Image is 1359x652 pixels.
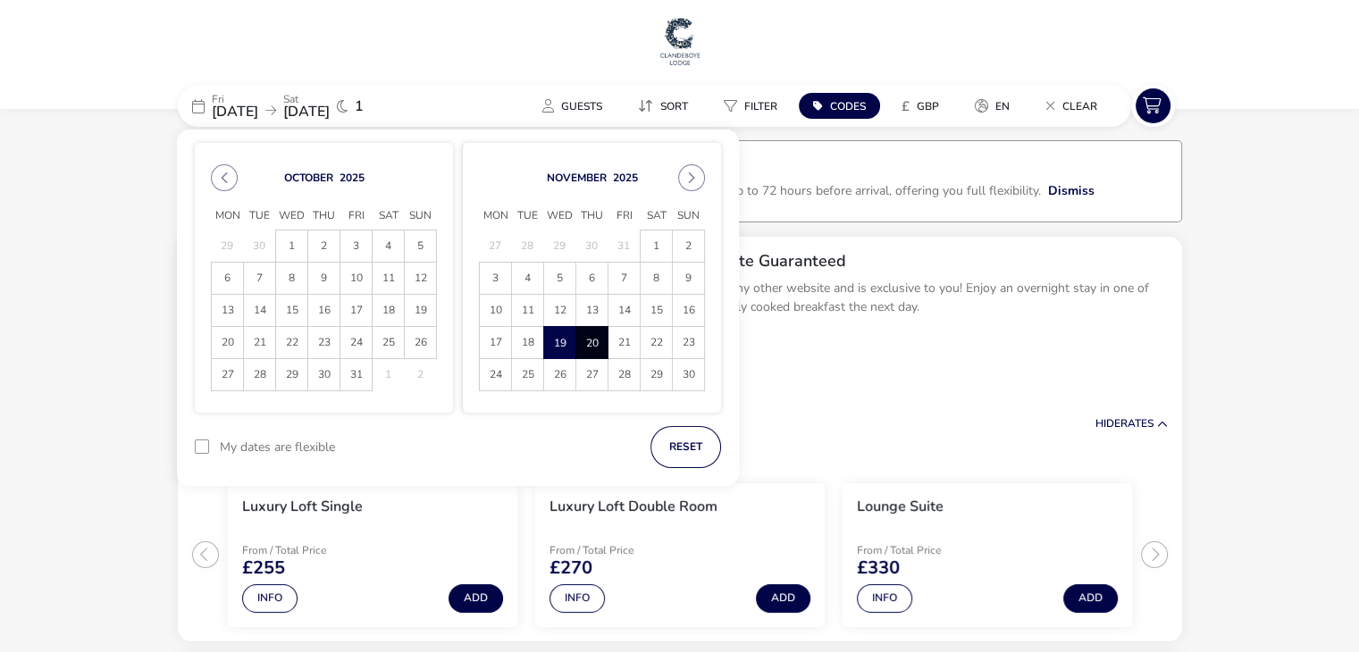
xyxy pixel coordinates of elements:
[857,584,912,613] button: Info
[308,327,340,359] td: 23
[200,182,1041,199] p: When you book direct with Clandeboye Lodge, you can cancel or change your booking for free up to ...
[212,359,243,390] span: 27
[544,295,575,326] span: 12
[373,263,404,294] span: 11
[283,102,330,121] span: [DATE]
[576,230,608,263] td: 30
[613,171,638,185] button: Choose Year
[624,93,702,119] button: Sort
[673,327,705,359] td: 23
[576,295,608,326] span: 13
[405,327,437,359] td: 26
[373,295,405,327] td: 18
[212,102,258,121] span: [DATE]
[212,327,244,359] td: 20
[568,251,1168,272] h2: Best Available B&B Rate Guaranteed
[405,203,437,230] span: Sun
[212,94,258,104] p: Fri
[608,359,641,391] td: 28
[244,263,275,294] span: 7
[641,230,673,263] td: 1
[641,263,672,294] span: 8
[512,327,544,359] td: 18
[512,359,544,391] td: 25
[480,359,512,391] td: 24
[340,295,372,326] span: 17
[512,359,543,390] span: 25
[544,230,576,263] td: 29
[340,327,373,359] td: 24
[995,99,1010,113] span: en
[512,295,543,326] span: 11
[576,203,608,230] span: Thu
[276,327,308,359] td: 22
[658,14,702,68] img: Main Website
[709,93,799,119] naf-pibe-menu-bar-item: Filter
[673,263,704,294] span: 9
[340,327,372,358] span: 24
[549,497,717,516] h3: Luxury Loft Double Room
[308,263,340,294] span: 9
[641,203,673,230] span: Sat
[917,99,939,113] span: GBP
[276,230,307,262] span: 1
[544,203,576,230] span: Wed
[512,263,543,294] span: 4
[480,203,512,230] span: Mon
[528,93,624,119] naf-pibe-menu-bar-item: Guests
[244,359,275,390] span: 28
[624,93,709,119] naf-pibe-menu-bar-item: Sort
[961,93,1024,119] button: en
[244,327,275,358] span: 21
[576,359,608,390] span: 27
[857,559,900,577] span: £330
[355,99,364,113] span: 1
[576,359,608,391] td: 27
[219,476,526,634] swiper-slide: 1 / 3
[641,359,672,390] span: 29
[576,295,608,327] td: 13
[673,230,705,263] td: 2
[340,230,372,262] span: 3
[673,359,704,390] span: 30
[244,230,276,263] td: 30
[1063,584,1118,613] button: Add
[709,93,792,119] button: Filter
[608,295,641,327] td: 14
[244,263,276,295] td: 7
[549,584,605,613] button: Info
[242,559,285,577] span: £255
[373,295,404,326] span: 18
[544,295,576,327] td: 12
[608,263,640,294] span: 7
[405,359,437,391] td: 2
[276,263,307,294] span: 8
[308,327,340,358] span: 23
[340,263,372,294] span: 10
[1095,418,1168,430] button: HideRates
[340,359,372,390] span: 31
[308,230,340,262] span: 2
[276,295,307,326] span: 15
[526,476,834,634] swiper-slide: 2 / 3
[405,230,436,262] span: 5
[673,359,705,391] td: 30
[608,327,640,358] span: 21
[608,327,641,359] td: 21
[405,263,437,295] td: 12
[244,203,276,230] span: Tue
[480,263,511,294] span: 3
[242,545,369,556] p: From / Total Price
[242,497,363,516] h3: Luxury Loft Single
[887,93,953,119] button: £GBP
[678,164,705,191] button: Next Month
[799,93,887,119] naf-pibe-menu-bar-item: Codes
[212,263,244,295] td: 6
[834,476,1141,634] swiper-slide: 3 / 3
[308,359,340,391] td: 30
[576,263,608,295] td: 6
[673,263,705,295] td: 9
[244,295,276,327] td: 14
[568,279,1168,316] p: This offer is not available on any other website and is exclusive to you! Enjoy an overnight stay...
[1031,93,1119,119] naf-pibe-menu-bar-item: Clear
